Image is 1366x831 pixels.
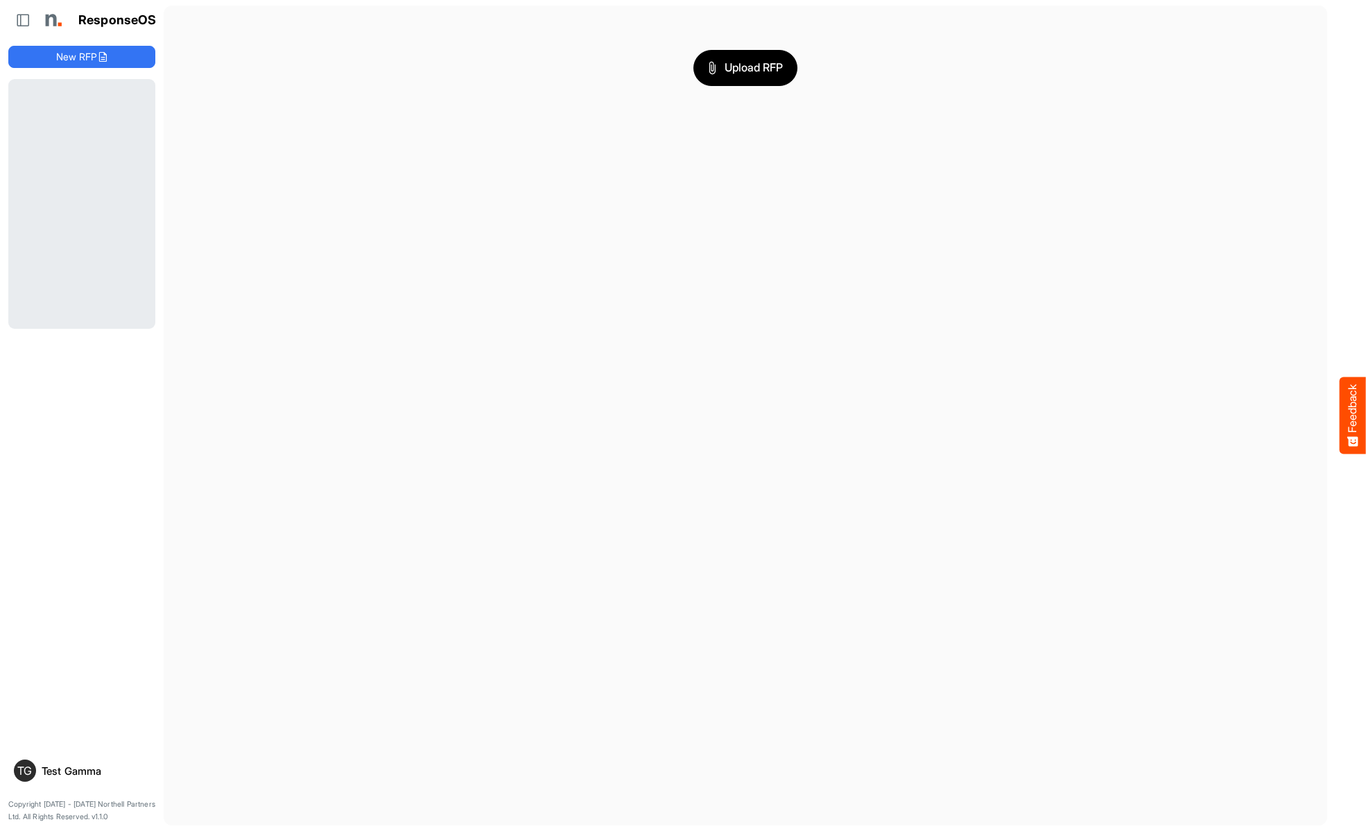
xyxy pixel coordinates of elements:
p: Copyright [DATE] - [DATE] Northell Partners Ltd. All Rights Reserved. v1.1.0 [8,798,155,823]
button: New RFP [8,46,155,68]
button: Feedback [1340,377,1366,454]
div: Loading... [8,79,155,328]
h1: ResponseOS [78,13,157,28]
span: Upload RFP [708,59,783,77]
div: Test Gamma [42,766,150,776]
span: TG [17,765,32,776]
button: Upload RFP [693,50,797,86]
img: Northell [38,6,66,34]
